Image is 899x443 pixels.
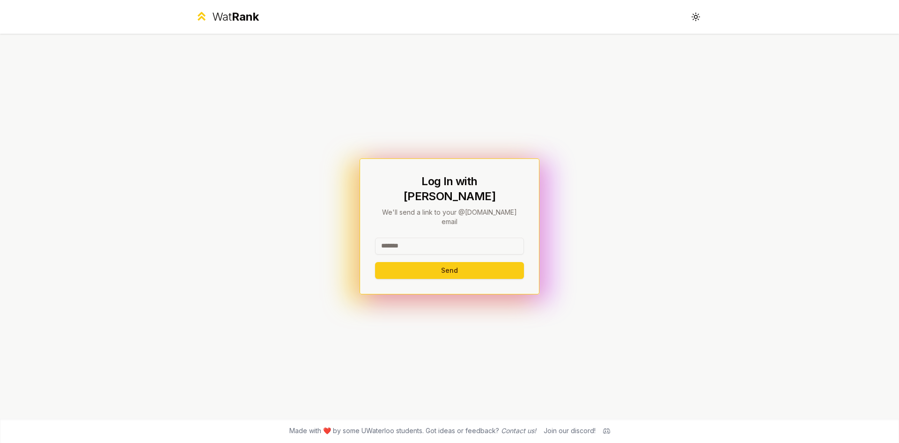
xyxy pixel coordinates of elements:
[544,426,596,435] div: Join our discord!
[375,174,524,204] h1: Log In with [PERSON_NAME]
[212,9,259,24] div: Wat
[375,208,524,226] p: We'll send a link to your @[DOMAIN_NAME] email
[375,262,524,279] button: Send
[501,427,536,435] a: Contact us!
[289,426,536,435] span: Made with ❤️ by some UWaterloo students. Got ideas or feedback?
[195,9,259,24] a: WatRank
[232,10,259,23] span: Rank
